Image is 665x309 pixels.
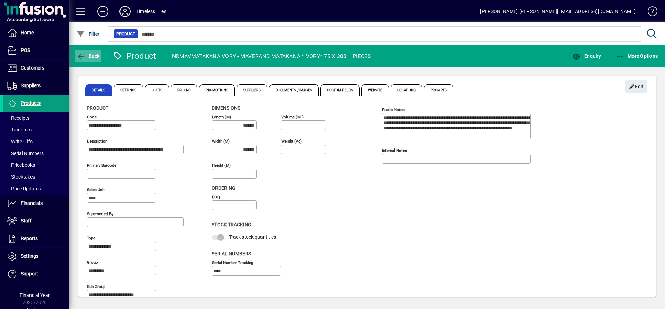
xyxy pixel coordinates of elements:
[21,100,41,106] span: Products
[7,174,35,180] span: Stocktakes
[212,251,251,256] span: Serial Numbers
[87,105,108,111] span: Product
[87,163,116,168] mat-label: Primary barcode
[114,5,136,18] button: Profile
[3,159,69,171] a: Pricebooks
[212,185,236,191] span: Ordering
[21,236,38,241] span: Reports
[21,200,43,206] span: Financials
[92,5,114,18] button: Add
[136,6,166,17] div: Timeless Tiles
[7,151,44,156] span: Serial Numbers
[87,115,97,119] mat-label: Code
[3,183,69,194] a: Price Updates
[212,163,231,168] mat-label: Height (m)
[3,195,69,212] a: Financials
[281,115,304,119] mat-label: Volume (m )
[424,84,453,96] span: Prompts
[7,162,35,168] span: Pricebooks
[87,139,107,144] mat-label: Description
[3,230,69,247] a: Reports
[570,50,603,62] button: Enquiry
[87,284,105,289] mat-label: Sub group
[572,53,601,59] span: Enquiry
[229,234,276,240] span: Track stock quantities
[21,65,44,71] span: Customers
[3,265,69,283] a: Support
[171,84,197,96] span: Pricing
[87,236,95,240] mat-label: Type
[480,6,636,17] div: [PERSON_NAME] [PERSON_NAME][EMAIL_ADDRESS][DOMAIN_NAME]
[3,24,69,42] a: Home
[87,211,113,216] mat-label: Superseded by
[3,124,69,136] a: Transfers
[212,222,251,227] span: Stock Tracking
[382,148,407,153] mat-label: Internal Notes
[212,260,253,265] mat-label: Serial Number tracking
[21,83,41,88] span: Suppliers
[3,112,69,124] a: Receipts
[320,84,359,96] span: Custom Fields
[3,147,69,159] a: Serial Numbers
[7,139,33,144] span: Write Offs
[3,60,69,77] a: Customers
[145,84,169,96] span: Costs
[281,139,302,144] mat-label: Weight (Kg)
[114,84,143,96] span: Settings
[87,187,105,192] mat-label: Sales unit
[199,84,235,96] span: Promotions
[7,127,32,133] span: Transfers
[642,1,656,24] a: Knowledge Base
[269,84,319,96] span: Documents / Images
[382,107,405,112] mat-label: Public Notes
[616,53,658,59] span: More Options
[614,50,660,62] button: More Options
[301,114,302,117] sup: 3
[212,139,230,144] mat-label: Width (m)
[170,51,371,62] div: INDMAVMATAKANAIVORY - MAVERAND MATAKANA *IVORY* 75 X 300 = PIECES
[3,212,69,230] a: Staff
[629,81,644,92] span: Edit
[85,84,112,96] span: Details
[21,218,32,224] span: Staff
[237,84,267,96] span: Suppliers
[21,30,34,35] span: Home
[77,53,100,59] span: Back
[391,84,422,96] span: Locations
[3,248,69,265] a: Settings
[20,292,50,298] span: Financial Year
[87,260,98,265] mat-label: Group
[7,186,41,191] span: Price Updates
[3,136,69,147] a: Write Offs
[3,42,69,59] a: POS
[113,51,157,62] div: Product
[3,171,69,183] a: Stocktakes
[21,271,38,276] span: Support
[212,194,220,199] mat-label: EOQ
[3,77,69,94] a: Suppliers
[75,50,101,62] button: Back
[116,30,135,37] span: Product
[75,28,101,40] button: Filter
[21,253,38,259] span: Settings
[21,47,30,53] span: POS
[77,31,100,37] span: Filter
[7,115,29,121] span: Receipts
[212,105,240,111] span: Dimensions
[212,115,231,119] mat-label: Length (m)
[69,50,107,62] app-page-header-button: Back
[361,84,389,96] span: Website
[625,80,647,93] button: Edit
